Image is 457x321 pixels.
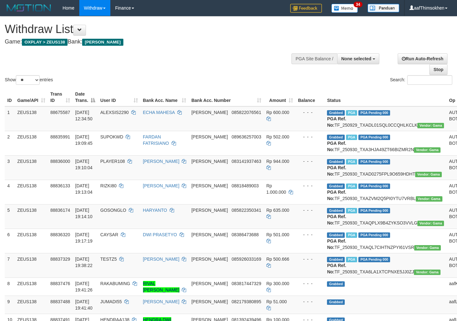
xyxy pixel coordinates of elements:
span: 34 [354,2,362,7]
span: Rp 1.000.000 [266,183,286,195]
td: 3 [5,155,15,180]
img: Feedback.jpg [290,4,322,13]
td: TF_250929_TXADL01SQL0CCQHLKCLK [324,106,447,131]
span: [DATE] 19:09:45 [75,134,93,146]
span: Copy 083817447329 to clipboard [232,281,261,286]
th: Date Trans.: activate to sort column descending [73,88,98,106]
td: ZEUS138 [15,229,48,253]
td: ZEUS138 [15,204,48,229]
span: [PERSON_NAME] [191,257,228,262]
span: Vendor URL: https://trx31.1velocity.biz [414,147,441,153]
b: PGA Ref. No: [327,116,346,128]
span: Marked by aafpengsreynich [346,184,357,189]
span: Rp 300.000 [266,281,289,286]
span: Grabbed [327,110,345,116]
span: [PERSON_NAME] [191,299,228,304]
span: 88837476 [50,281,70,286]
span: [DATE] 19:38:22 [75,257,93,268]
td: 1 [5,106,15,131]
span: Rp 51.000 [266,299,287,304]
span: Marked by aafpengsreynich [346,232,357,238]
span: [PERSON_NAME] [191,208,228,213]
span: PGA Pending [358,135,390,140]
span: [DATE] 19:14:10 [75,208,93,219]
span: Copy 08818489003 to clipboard [232,183,259,188]
span: 88836133 [50,183,70,188]
span: PGA Pending [358,257,390,262]
td: 6 [5,229,15,253]
td: ZEUS138 [15,296,48,314]
th: Bank Acc. Number: activate to sort column ascending [189,88,264,106]
span: 88836320 [50,232,70,237]
a: [PERSON_NAME] [143,159,180,164]
span: Marked by aafpengsreynich [346,208,357,213]
div: - - - [298,280,322,287]
span: [DATE] 19:13:04 [75,183,93,195]
span: 88675587 [50,110,70,115]
span: [PERSON_NAME] [191,281,228,286]
span: None selected [341,56,371,61]
span: SUPOKWD [100,134,123,139]
input: Search: [407,75,452,85]
span: [PERSON_NAME] [82,39,123,46]
span: 88836174 [50,208,70,213]
span: Copy 083141937463 to clipboard [232,159,261,164]
span: [DATE] 12:34:50 [75,110,93,121]
span: PLAYER108 [100,159,125,164]
div: - - - [298,207,322,213]
td: TF_250930_TXAZVM2Q5PI0YTU7VRBL [324,180,447,204]
span: [PERSON_NAME] [191,110,228,115]
b: PGA Ref. No: [327,263,346,274]
span: CAYSAR [100,232,118,237]
b: PGA Ref. No: [327,190,346,201]
td: 5 [5,204,15,229]
img: panduan.png [368,4,399,12]
span: [DATE] 19:10:04 [75,159,93,170]
div: - - - [298,256,322,262]
a: RIVAL [PERSON_NAME] [143,281,180,292]
span: 88837329 [50,257,70,262]
td: ZEUS138 [15,253,48,278]
span: TESTZ5 [100,257,117,262]
span: Copy 08386473688 to clipboard [232,232,259,237]
td: ZEUS138 [15,131,48,155]
span: Grabbed [327,159,345,164]
span: [DATE] 19:17:19 [75,232,93,244]
span: GOSONGLO [100,208,126,213]
a: [PERSON_NAME] [143,183,180,188]
button: None selected [337,53,379,64]
td: ZEUS138 [15,278,48,296]
span: [DATE] 19:41:40 [75,299,93,311]
th: User ID: activate to sort column ascending [98,88,140,106]
span: [PERSON_NAME] [191,134,228,139]
span: [PERSON_NAME] [191,232,228,237]
span: Copy 082179380895 to clipboard [232,299,261,304]
a: Run Auto-Refresh [398,53,447,64]
b: PGA Ref. No: [327,141,346,152]
span: Marked by aafpengsreynich [346,159,357,164]
span: Vendor URL: https://trx31.1velocity.biz [417,221,444,226]
span: Rp 635.000 [266,208,289,213]
span: Grabbed [327,257,345,262]
a: [PERSON_NAME] [143,299,180,304]
td: ZEUS138 [15,180,48,204]
td: 9 [5,296,15,314]
div: - - - [298,183,322,189]
select: Showentries [16,75,40,85]
th: Trans ID: activate to sort column ascending [48,88,73,106]
span: Vendor URL: https://trx31.1velocity.biz [415,172,442,177]
span: JUMADI55 [100,299,122,304]
a: [PERSON_NAME] [143,257,180,262]
div: - - - [298,231,322,238]
th: Balance [296,88,325,106]
span: [PERSON_NAME] [191,183,228,188]
h1: Withdraw List [5,23,298,36]
span: Vendor URL: https://trx31.1velocity.biz [414,245,441,251]
span: Copy 085926033169 to clipboard [232,257,261,262]
span: 88835991 [50,134,70,139]
img: Button%20Memo.svg [331,4,358,13]
span: Grabbed [327,208,345,213]
span: [DATE] 19:41:26 [75,281,93,292]
div: - - - [298,298,322,305]
span: 88837488 [50,299,70,304]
